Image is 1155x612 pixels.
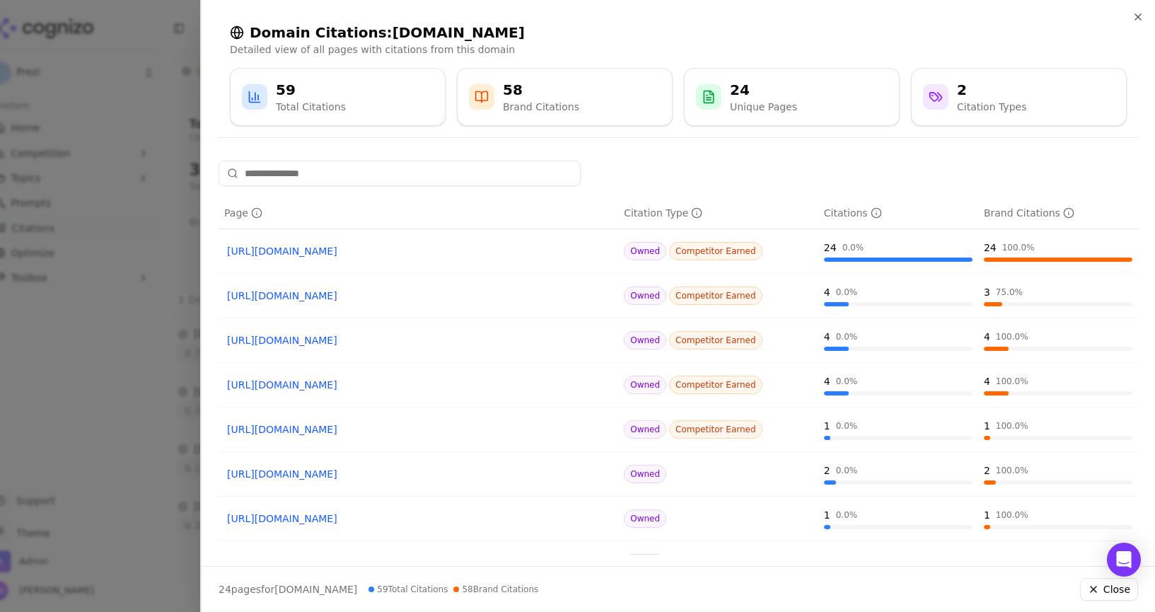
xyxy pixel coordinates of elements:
span: Competitor Earned [669,331,762,350]
th: page [219,197,618,229]
div: Brand Citations [984,206,1074,220]
div: Page [224,206,262,220]
span: Competitor Earned [669,287,762,305]
span: Owned [624,376,666,394]
div: Citations [824,206,882,220]
div: 3 [984,285,990,299]
div: 100.0 % [1002,242,1035,253]
span: [DOMAIN_NAME] [274,584,357,595]
div: 0.0 % [836,287,858,298]
div: 2 [984,463,990,478]
span: Owned [624,420,666,439]
div: 75.0 % [996,287,1023,298]
span: 59 Total Citations [368,584,448,595]
div: 1 [984,553,990,567]
a: [URL][DOMAIN_NAME] [227,333,610,347]
p: page s for [219,582,357,596]
div: 1 [984,419,990,433]
div: 24 [730,80,797,100]
div: 4 [984,330,990,344]
div: Unique Pages [730,100,797,114]
div: 0.0 % [836,554,858,565]
div: 4 [824,285,830,299]
div: 24 [984,241,997,255]
a: [URL][DOMAIN_NAME] [227,467,610,481]
span: 24 [219,584,231,595]
div: 4 [824,330,830,344]
span: Owned [624,509,666,528]
a: [URL][DOMAIN_NAME] [227,244,610,258]
div: 2 [957,80,1026,100]
div: 1 [984,508,990,522]
span: 58 Brand Citations [453,584,538,595]
div: 0.0 % [836,331,858,342]
a: [URL][DOMAIN_NAME] [227,512,610,526]
div: Brand Citations [503,100,579,114]
button: Close [1080,578,1138,601]
div: 100.0 % [996,331,1028,342]
span: Competitor Earned [669,376,762,394]
div: 100.0 % [996,420,1028,432]
h2: Domain Citations: [DOMAIN_NAME] [230,23,1127,42]
div: 0.0 % [842,242,864,253]
div: 0.0 % [836,509,858,521]
a: [URL][DOMAIN_NAME] [227,378,610,392]
span: Owned [624,554,666,572]
th: citationTypes [618,197,818,229]
div: 100.0 % [996,554,1028,565]
div: 24 [824,241,837,255]
div: 0.0 % [836,376,858,387]
span: Competitor Earned [669,242,762,260]
span: Owned [624,331,666,350]
div: 1 [824,508,830,522]
div: 58 [503,80,579,100]
a: [URL][DOMAIN_NAME] [227,422,610,437]
span: Owned [624,465,666,483]
div: 2 [824,463,830,478]
div: 4 [824,374,830,388]
div: 100.0 % [996,376,1028,387]
div: 0.0 % [836,420,858,432]
div: Total Citations [276,100,346,114]
div: 100.0 % [996,509,1028,521]
div: Citation Type [624,206,702,220]
div: 1 [824,419,830,433]
div: 0.0 % [836,465,858,476]
span: Competitor Earned [669,420,762,439]
span: Owned [624,287,666,305]
div: 100.0 % [996,465,1028,476]
p: Detailed view of all pages with citations from this domain [230,42,1127,57]
div: 59 [276,80,346,100]
th: brandCitationCount [978,197,1138,229]
th: totalCitationCount [818,197,978,229]
span: Owned [624,242,666,260]
div: Citation Types [957,100,1026,114]
div: 1 [824,553,830,567]
div: 4 [984,374,990,388]
a: [URL][DOMAIN_NAME] [227,289,610,303]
